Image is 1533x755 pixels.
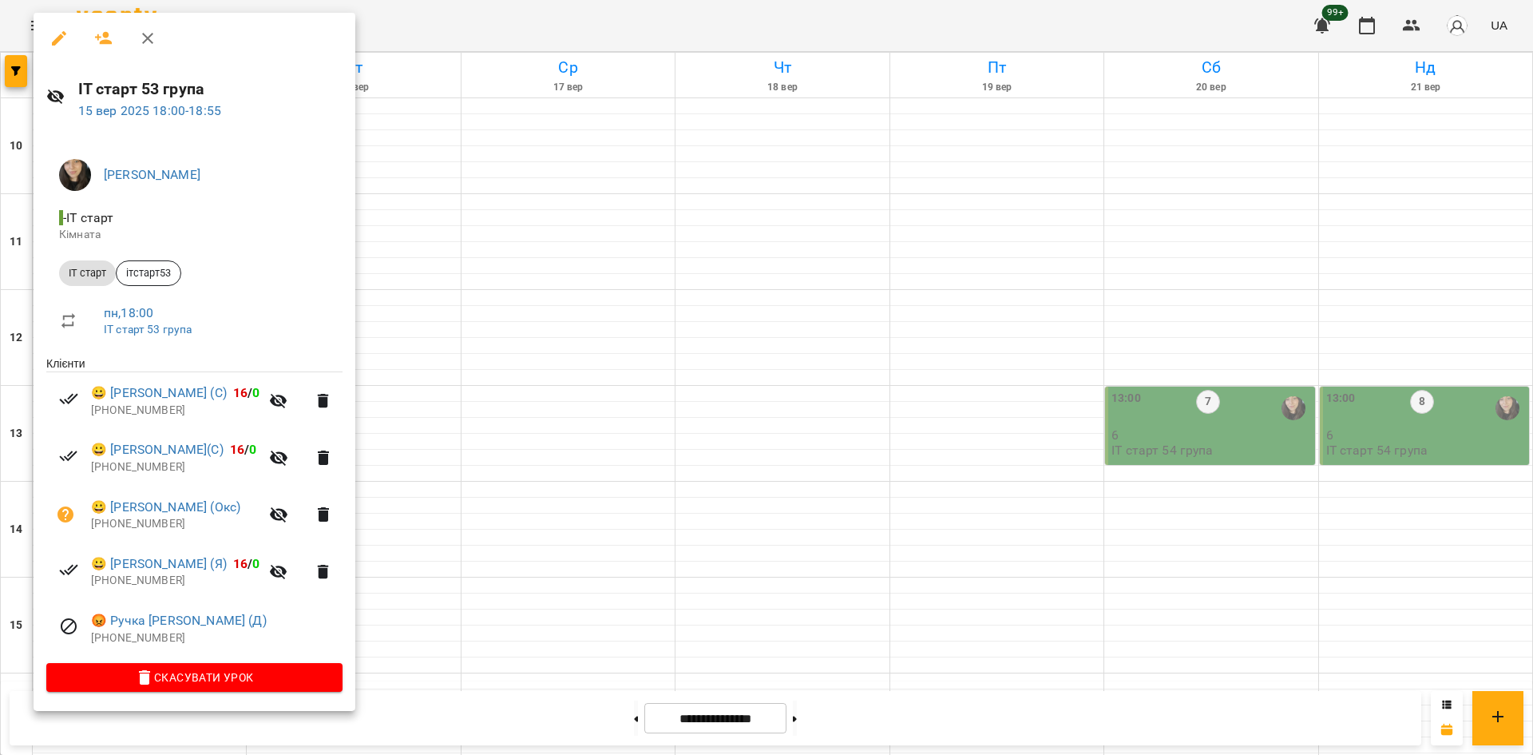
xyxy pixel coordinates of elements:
span: 0 [252,385,259,400]
span: ітстарт53 [117,266,180,280]
p: [PHONE_NUMBER] [91,459,259,475]
button: Візит ще не сплачено. Додати оплату? [46,495,85,534]
svg: Візит сплачено [59,447,78,466]
span: ІТ старт [59,266,116,280]
svg: Візит скасовано [59,617,78,636]
img: 95fb45bbfb8e32c1be35b17aeceadc00.jpg [59,159,91,191]
svg: Візит сплачено [59,560,78,579]
svg: Візит сплачено [59,389,78,408]
a: 😀 [PERSON_NAME] (Окс) [91,498,240,517]
b: / [233,556,260,571]
span: 0 [252,556,259,571]
p: [PHONE_NUMBER] [91,403,259,419]
a: 😡 Ручка [PERSON_NAME] (Д) [91,611,267,630]
p: Кімната [59,227,330,243]
p: [PHONE_NUMBER] [91,630,343,646]
span: 16 [233,556,248,571]
a: пн , 18:00 [104,305,153,320]
span: 16 [230,442,244,457]
p: [PHONE_NUMBER] [91,516,259,532]
a: 😀 [PERSON_NAME] (Я) [91,554,227,574]
a: 😀 [PERSON_NAME] (С) [91,383,227,403]
a: 15 вер 2025 18:00-18:55 [78,103,221,118]
span: Скасувати Урок [59,668,330,687]
ul: Клієнти [46,356,343,663]
span: 16 [233,385,248,400]
div: ітстарт53 [116,260,181,286]
b: / [233,385,260,400]
span: - ІТ старт [59,210,117,225]
p: [PHONE_NUMBER] [91,573,259,589]
h6: ІТ старт 53 група [78,77,343,101]
a: ІТ старт 53 група [104,323,192,336]
span: 0 [249,442,256,457]
b: / [230,442,257,457]
a: 😀 [PERSON_NAME](С) [91,440,224,459]
button: Скасувати Урок [46,663,343,692]
a: [PERSON_NAME] [104,167,200,182]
